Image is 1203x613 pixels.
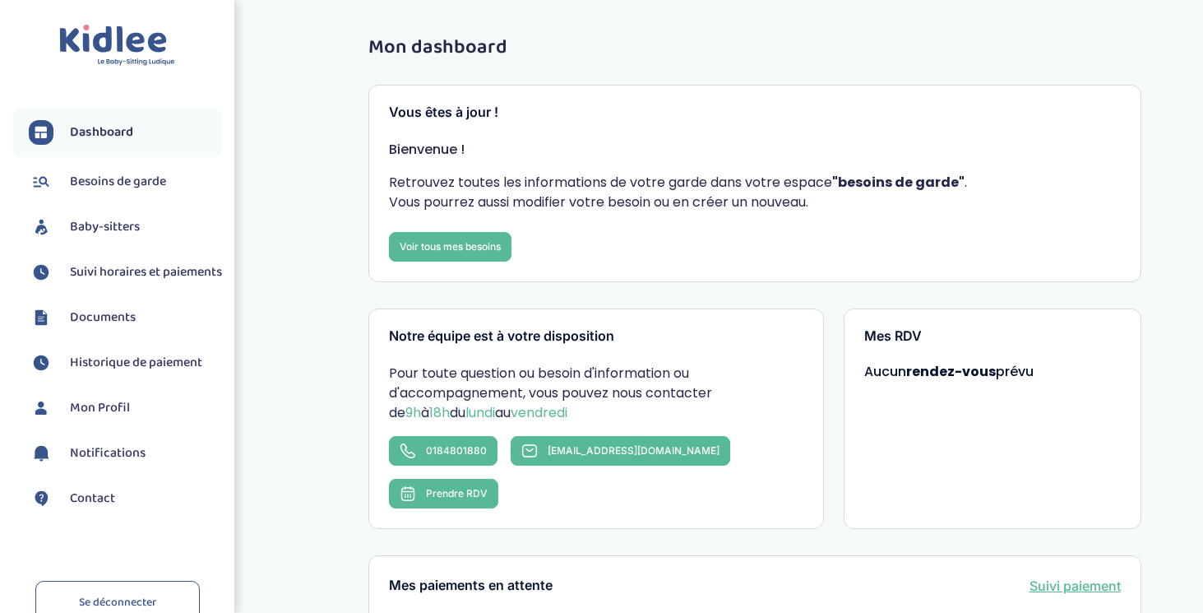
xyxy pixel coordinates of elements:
img: suivihoraire.svg [29,351,53,375]
span: Aucun prévu [864,362,1034,381]
a: Dashboard [29,120,222,145]
img: suivihoraire.svg [29,260,53,285]
img: dashboard.svg [29,120,53,145]
span: Besoins de garde [70,172,166,192]
strong: rendez-vous [906,362,996,381]
span: Documents [70,308,136,327]
p: Retrouvez toutes les informations de votre garde dans votre espace . Vous pourrez aussi modifier ... [389,173,1121,212]
a: Historique de paiement [29,351,222,375]
img: besoin.svg [29,170,53,194]
a: Besoins de garde [29,170,222,194]
span: Prendre RDV [426,487,488,499]
a: Notifications [29,441,222,466]
p: Pour toute question ou besoin d'information ou d'accompagnement, vous pouvez nous contacter de à ... [389,364,803,423]
span: Baby-sitters [70,217,140,237]
img: profil.svg [29,396,53,420]
a: Baby-sitters [29,215,222,239]
a: Contact [29,486,222,511]
span: [EMAIL_ADDRESS][DOMAIN_NAME] [548,444,719,457]
span: Historique de paiement [70,353,202,373]
span: Notifications [70,443,146,463]
h3: Mes RDV [864,329,1121,344]
a: Suivi horaires et paiements [29,260,222,285]
a: [EMAIL_ADDRESS][DOMAIN_NAME] [511,436,730,466]
p: Bienvenue ! [389,140,1121,160]
span: 0184801880 [426,444,487,457]
h3: Mes paiements en attente [389,578,553,593]
span: Contact [70,489,115,509]
span: Dashboard [70,123,133,142]
h3: Notre équipe est à votre disposition [389,329,803,344]
h3: Vous êtes à jour ! [389,105,1121,120]
a: Voir tous mes besoins [389,232,511,262]
img: documents.svg [29,305,53,330]
span: vendredi [511,403,567,422]
h1: Mon dashboard [368,37,1141,58]
a: Suivi paiement [1029,576,1121,596]
button: Prendre RDV [389,479,498,509]
span: lundi [465,403,495,422]
a: Mon Profil [29,396,222,420]
img: contact.svg [29,486,53,511]
img: notification.svg [29,441,53,466]
a: 0184801880 [389,436,497,466]
span: 18h [429,403,450,422]
span: 9h [405,403,421,422]
img: babysitters.svg [29,215,53,239]
span: Suivi horaires et paiements [70,262,222,282]
a: Documents [29,305,222,330]
img: logo.svg [59,25,175,67]
span: Mon Profil [70,398,130,418]
strong: "besoins de garde" [832,173,965,192]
